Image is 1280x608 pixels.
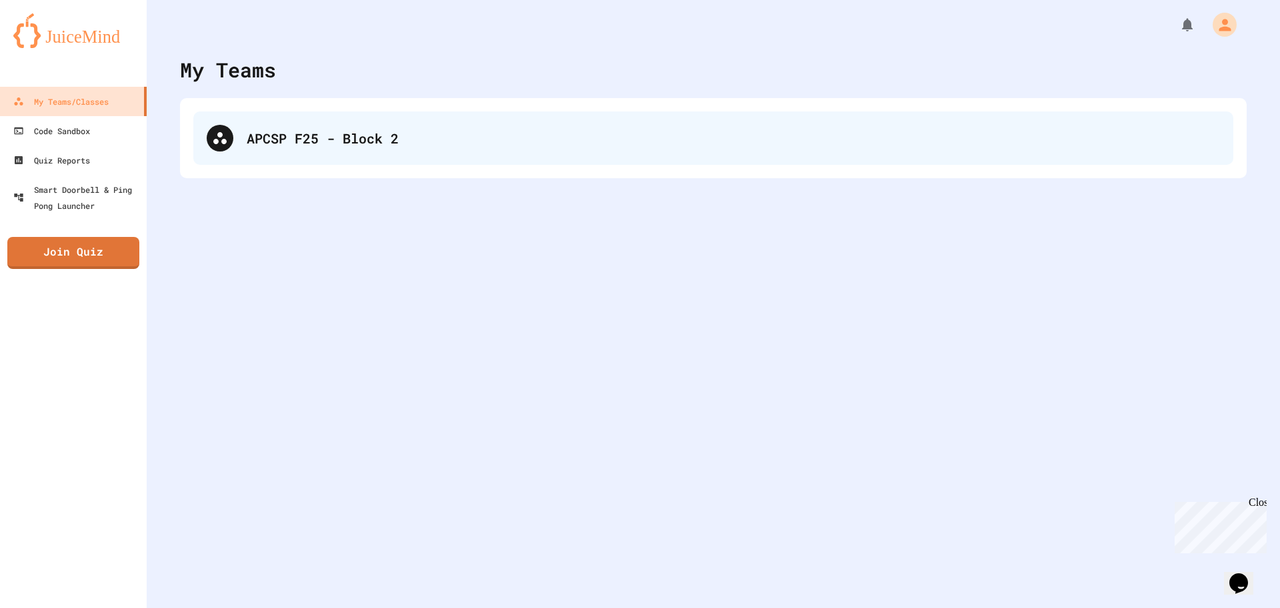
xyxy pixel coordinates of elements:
div: My Notifications [1155,13,1199,36]
div: Smart Doorbell & Ping Pong Launcher [13,182,141,214]
div: My Teams/Classes [13,93,109,109]
div: Code Sandbox [13,123,90,139]
div: APCSP F25 - Block 2 [193,111,1233,165]
div: My Teams [180,55,276,85]
div: APCSP F25 - Block 2 [247,128,1220,148]
img: logo-orange.svg [13,13,133,48]
a: Join Quiz [7,237,139,269]
iframe: chat widget [1169,497,1267,553]
div: My Account [1199,9,1240,40]
div: Chat with us now!Close [5,5,92,85]
div: Quiz Reports [13,152,90,168]
iframe: chat widget [1224,555,1267,595]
